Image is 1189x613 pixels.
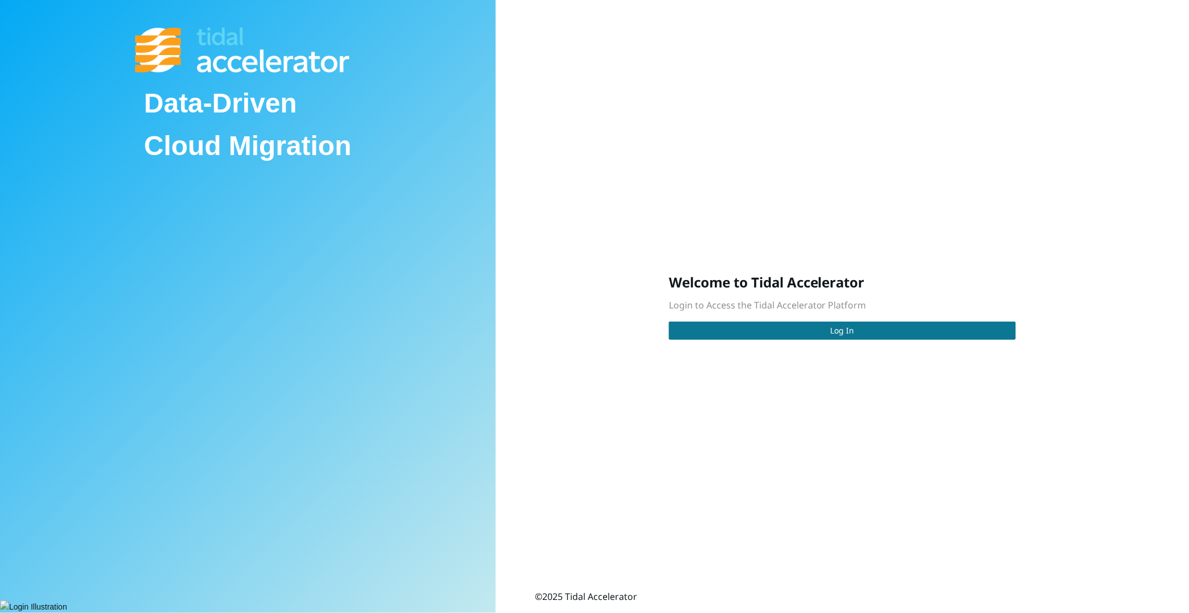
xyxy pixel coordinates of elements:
div: © 2025 Tidal Accelerator [535,590,637,604]
span: Login to Access the Tidal Accelerator Platform [669,299,866,311]
img: Tidal Accelerator Logo [135,27,349,73]
div: Data-Driven Cloud Migration [135,73,361,177]
button: Log In [669,322,1016,340]
span: Log In [830,324,854,337]
h3: Welcome to Tidal Accelerator [669,273,1016,291]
